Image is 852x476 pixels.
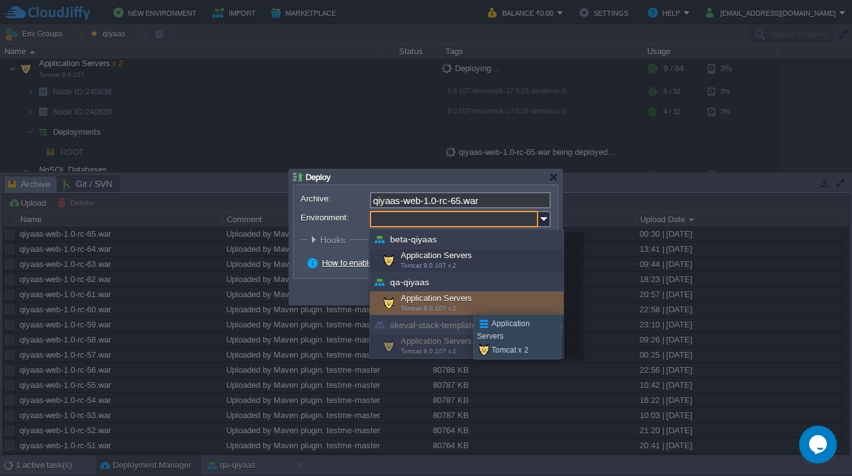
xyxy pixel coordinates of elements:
span: Tomcat 9.0.107 x 2 [401,262,456,269]
div: Application Servers [370,249,563,273]
div: Application Servers [370,292,563,315]
span: Tomcat 9.0.107 x 2 [401,348,456,354]
a: How to enable zero-downtime deployment [322,258,473,268]
iframe: chat widget [799,426,839,463]
span: Hooks [320,235,348,245]
span: Deploy [306,173,331,182]
div: beta-qiyaas [370,230,563,249]
label: Environment: [301,211,369,224]
label: Archive: [301,192,369,205]
div: Tomcat x 2 [477,343,558,357]
div: qa-qiyaas [370,273,563,292]
div: Application Servers [370,334,563,358]
span: Tomcat 9.0.107 x 2 [401,305,456,312]
div: skeval-stack-template-[DATE] (sk-template) [370,315,563,334]
div: Application Servers [477,317,558,343]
